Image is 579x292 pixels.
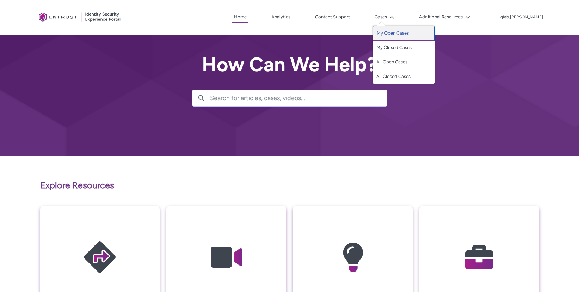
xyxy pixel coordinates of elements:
[313,12,352,22] a: Contact Support
[192,54,387,75] h2: How Can We Help?
[373,41,435,55] a: My Closed Cases
[210,90,387,106] input: Search for articles, cases, videos...
[373,55,435,69] a: All Open Cases
[500,13,543,20] button: User Profile gleb.borisov
[500,15,543,20] p: gleb.[PERSON_NAME]
[40,179,539,192] p: Explore Resources
[417,12,472,22] button: Additional Resources
[454,129,579,292] iframe: Qualified Messenger
[373,12,396,22] button: Cases
[373,26,435,41] a: My Open Cases
[270,12,292,22] a: Analytics, opens in new tab
[192,90,210,106] button: Search
[373,69,435,84] a: All Closed Cases
[232,12,248,23] a: Home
